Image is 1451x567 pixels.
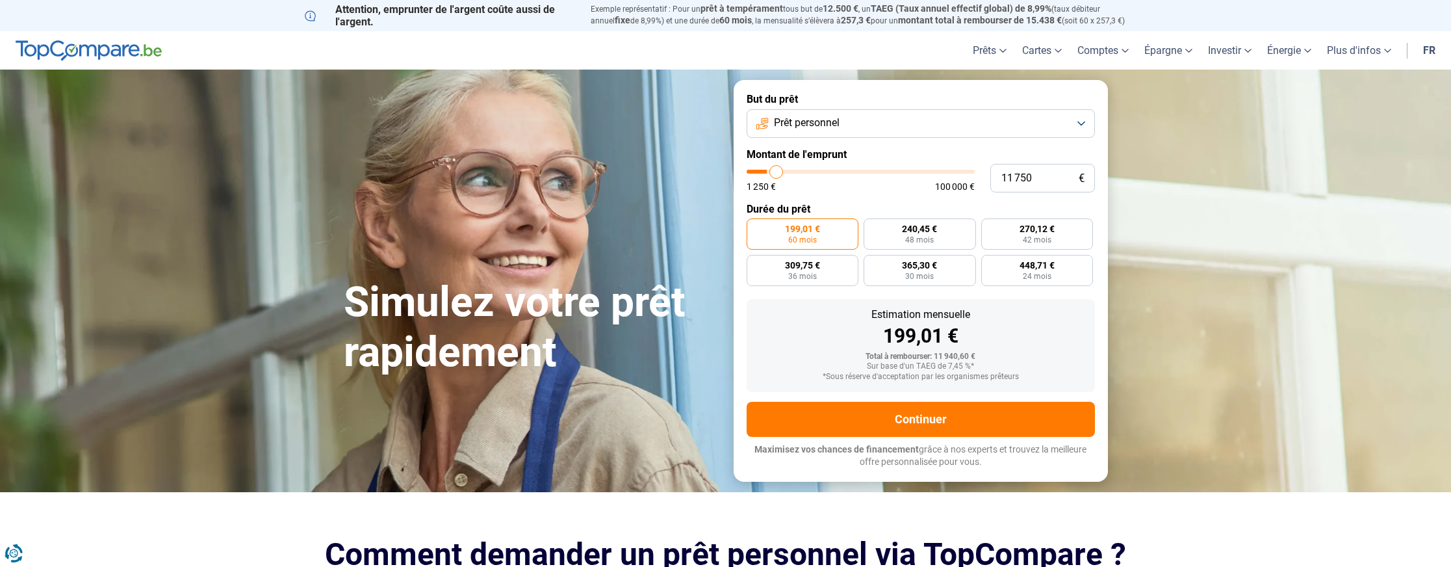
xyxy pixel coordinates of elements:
[344,278,718,378] h1: Simulez votre prêt rapidement
[1020,224,1055,233] span: 270,12 €
[965,31,1014,70] a: Prêts
[902,224,937,233] span: 240,45 €
[591,3,1147,27] p: Exemple représentatif : Pour un tous but de , un (taux débiteur annuel de 8,99%) et une durée de ...
[1023,272,1051,280] span: 24 mois
[747,443,1095,469] p: grâce à nos experts et trouvez la meilleure offre personnalisée pour vous.
[1415,31,1443,70] a: fr
[757,326,1085,346] div: 199,01 €
[1259,31,1319,70] a: Énergie
[1136,31,1200,70] a: Épargne
[788,236,817,244] span: 60 mois
[747,109,1095,138] button: Prêt personnel
[754,444,919,455] span: Maximisez vos chances de financement
[1014,31,1070,70] a: Cartes
[719,15,752,25] span: 60 mois
[1023,236,1051,244] span: 42 mois
[935,182,975,191] span: 100 000 €
[615,15,630,25] span: fixe
[1079,173,1085,184] span: €
[1319,31,1399,70] a: Plus d'infos
[823,3,858,14] span: 12.500 €
[757,373,1085,382] div: *Sous réserve d'acceptation par les organismes prêteurs
[747,203,1095,215] label: Durée du prêt
[747,93,1095,105] label: But du prêt
[747,182,776,191] span: 1 250 €
[785,261,820,270] span: 309,75 €
[905,272,934,280] span: 30 mois
[757,310,1085,320] div: Estimation mensuelle
[871,3,1051,14] span: TAEG (Taux annuel effectif global) de 8,99%
[788,272,817,280] span: 36 mois
[902,261,937,270] span: 365,30 €
[898,15,1062,25] span: montant total à rembourser de 15.438 €
[747,148,1095,161] label: Montant de l'emprunt
[1020,261,1055,270] span: 448,71 €
[757,362,1085,371] div: Sur base d'un TAEG de 7,45 %*
[1200,31,1259,70] a: Investir
[700,3,783,14] span: prêt à tempérament
[785,224,820,233] span: 199,01 €
[841,15,871,25] span: 257,3 €
[1070,31,1136,70] a: Comptes
[774,116,840,130] span: Prêt personnel
[305,3,575,28] p: Attention, emprunter de l'argent coûte aussi de l'argent.
[757,352,1085,362] div: Total à rembourser: 11 940,60 €
[16,40,162,61] img: TopCompare
[747,402,1095,437] button: Continuer
[905,236,934,244] span: 48 mois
